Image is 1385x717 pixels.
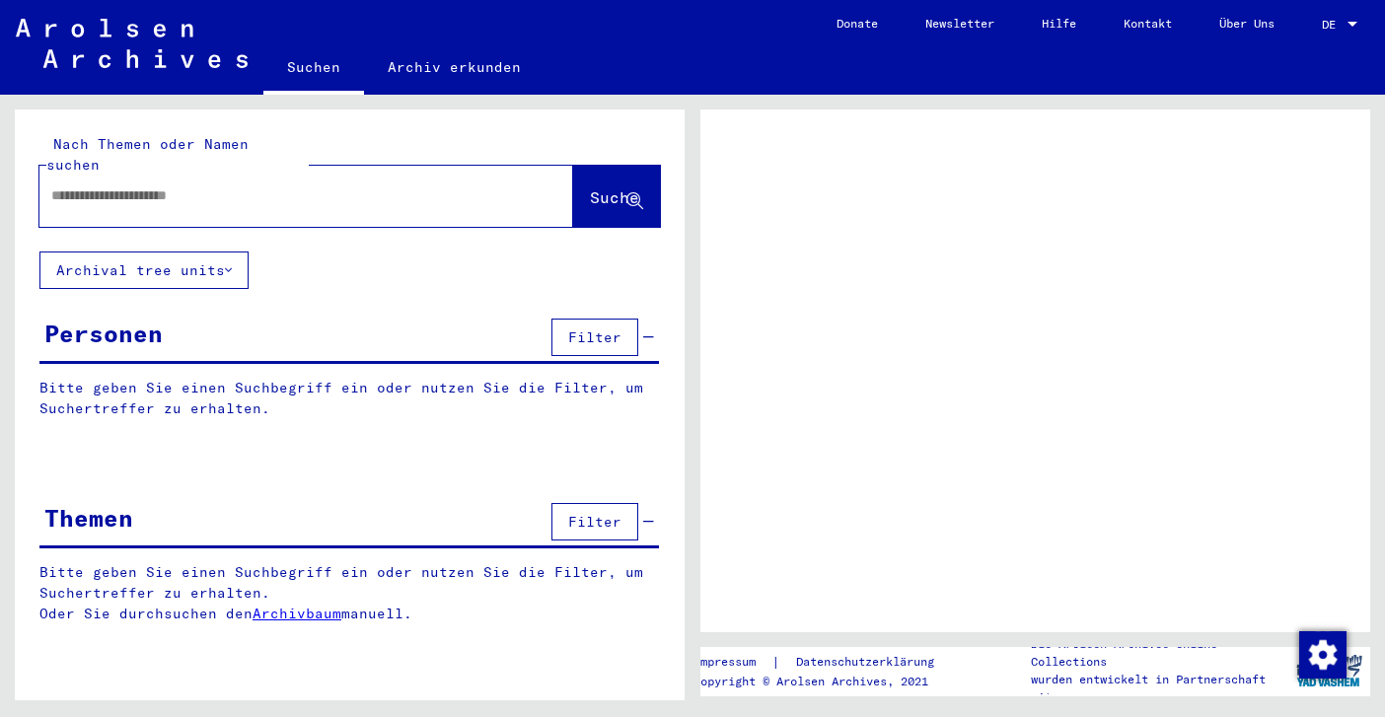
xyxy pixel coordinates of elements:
[693,673,958,690] p: Copyright © Arolsen Archives, 2021
[46,135,249,174] mat-label: Nach Themen oder Namen suchen
[364,43,545,91] a: Archiv erkunden
[1299,631,1347,679] img: Zustimmung ändern
[16,19,248,68] img: Arolsen_neg.svg
[1031,635,1286,671] p: Die Arolsen Archives Online-Collections
[568,513,621,531] span: Filter
[39,562,660,624] p: Bitte geben Sie einen Suchbegriff ein oder nutzen Sie die Filter, um Suchertreffer zu erhalten. O...
[1031,671,1286,706] p: wurden entwickelt in Partnerschaft mit
[568,328,621,346] span: Filter
[253,605,341,622] a: Archivbaum
[573,166,660,227] button: Suche
[44,316,163,351] div: Personen
[44,500,133,536] div: Themen
[39,251,249,289] button: Archival tree units
[39,378,659,419] p: Bitte geben Sie einen Suchbegriff ein oder nutzen Sie die Filter, um Suchertreffer zu erhalten.
[1292,646,1366,695] img: yv_logo.png
[263,43,364,95] a: Suchen
[551,319,638,356] button: Filter
[693,652,958,673] div: |
[780,652,958,673] a: Datenschutzerklärung
[1322,18,1344,32] span: DE
[551,503,638,540] button: Filter
[590,187,639,207] span: Suche
[693,652,771,673] a: Impressum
